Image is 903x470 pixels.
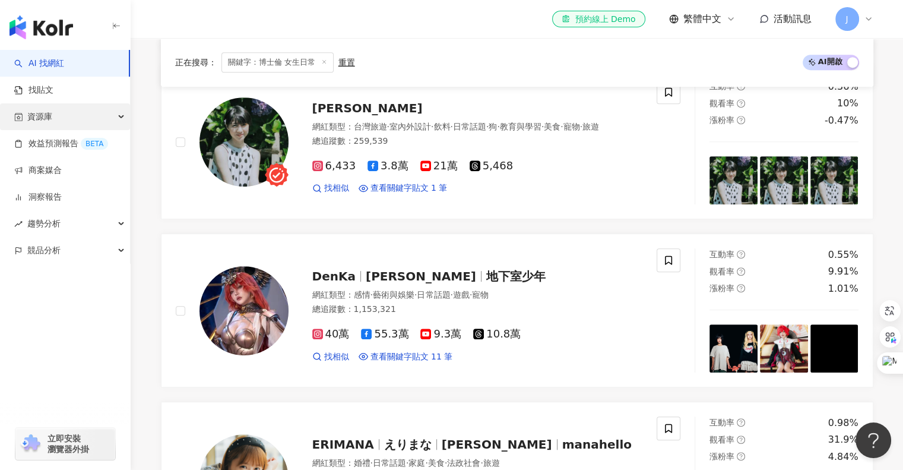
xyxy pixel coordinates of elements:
span: ERIMANA [312,437,374,452]
span: · [541,122,544,131]
a: 洞察報告 [14,191,62,203]
span: · [497,122,499,131]
span: えりまな [384,437,432,452]
span: · [480,458,483,468]
img: KOL Avatar [199,97,289,187]
span: 繁體中文 [683,12,721,26]
span: question-circle [737,452,745,460]
img: post-image [810,324,858,373]
a: searchAI 找網紅 [14,58,64,70]
span: 5,468 [470,160,514,172]
img: post-image [810,156,858,204]
span: · [450,122,452,131]
span: DenKa [312,269,356,283]
img: chrome extension [19,434,42,453]
span: 旅遊 [582,122,599,131]
span: 婚禮 [354,458,370,468]
span: question-circle [737,99,745,108]
span: · [445,458,447,468]
span: 21萬 [420,160,458,172]
div: 網紅類型 ： [312,121,643,133]
span: 觀看率 [709,435,734,444]
div: 總追蹤數 ： 259,539 [312,135,643,147]
a: KOL AvatarDenKa[PERSON_NAME]地下室少年網紅類型：感情·藝術與娛樂·日常話題·遊戲·寵物總追蹤數：1,153,32140萬55.3萬9.3萬10.8萬找相似查看關鍵字貼... [161,234,873,387]
span: 資源庫 [27,103,52,130]
span: 正在搜尋 ： [175,58,217,67]
span: question-circle [737,116,745,124]
div: 總追蹤數 ： 1,153,321 [312,304,643,316]
span: 立即安裝 瀏覽器外掛 [47,433,89,455]
span: [PERSON_NAME] [312,101,423,115]
a: chrome extension立即安裝 瀏覽器外掛 [15,428,115,460]
span: 3.8萬 [367,160,408,172]
span: 日常話題 [373,458,406,468]
span: 寵物 [563,122,580,131]
div: 0.55% [828,248,858,261]
span: 10.8萬 [473,328,521,340]
span: 地下室少年 [486,269,546,283]
span: 藝術與娛樂 [373,290,414,299]
span: 遊戲 [453,290,470,299]
div: 網紅類型 ： [312,289,643,301]
span: 趨勢分析 [27,210,61,237]
span: 旅遊 [483,458,500,468]
div: 重置 [338,58,355,67]
div: 1.01% [828,282,858,295]
span: question-circle [737,250,745,258]
img: KOL Avatar [199,266,289,355]
span: 55.3萬 [361,328,408,340]
div: 0.36% [828,80,858,93]
span: 感情 [354,290,370,299]
span: [PERSON_NAME] [366,269,476,283]
span: · [470,290,472,299]
div: 10% [837,97,858,110]
span: 狗 [489,122,497,131]
span: · [431,122,433,131]
span: question-circle [737,284,745,292]
span: rise [14,220,23,228]
a: 找貼文 [14,84,53,96]
span: 漲粉率 [709,452,734,461]
span: · [370,458,373,468]
img: post-image [709,156,758,204]
div: 網紅類型 ： [312,458,643,469]
img: post-image [760,156,808,204]
span: 室內外設計 [389,122,431,131]
span: 法政社會 [447,458,480,468]
span: 教育與學習 [500,122,541,131]
span: 寵物 [472,290,489,299]
span: · [580,122,582,131]
span: 觀看率 [709,267,734,276]
div: 31.9% [828,433,858,446]
span: 找相似 [324,182,349,194]
span: 9.3萬 [420,328,461,340]
span: 活動訊息 [774,13,812,24]
span: question-circle [737,267,745,276]
span: manahello [562,437,632,452]
span: 競品分析 [27,237,61,264]
span: · [425,458,427,468]
span: 飲料 [433,122,450,131]
span: 漲粉率 [709,283,734,293]
a: 找相似 [312,182,349,194]
span: · [387,122,389,131]
span: 美食 [428,458,445,468]
a: KOL Avatar[PERSON_NAME]網紅類型：台灣旅遊·室內外設計·飲料·日常話題·狗·教育與學習·美食·寵物·旅遊總追蹤數：259,5396,4333.8萬21萬5,468找相似查看... [161,65,873,219]
a: 查看關鍵字貼文 1 筆 [359,182,448,194]
span: J [845,12,848,26]
span: 互動率 [709,250,734,259]
iframe: Help Scout Beacon - Open [856,422,891,458]
span: 家庭 [408,458,425,468]
span: 日常話題 [417,290,450,299]
span: question-circle [737,418,745,427]
a: 預約線上 Demo [552,11,645,27]
span: 找相似 [324,351,349,363]
img: logo [9,15,73,39]
div: 4.84% [828,450,858,463]
span: · [406,458,408,468]
span: · [486,122,489,131]
span: 查看關鍵字貼文 11 筆 [370,351,453,363]
span: [PERSON_NAME] [442,437,552,452]
a: 效益預測報告BETA [14,138,108,150]
span: 漲粉率 [709,115,734,125]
